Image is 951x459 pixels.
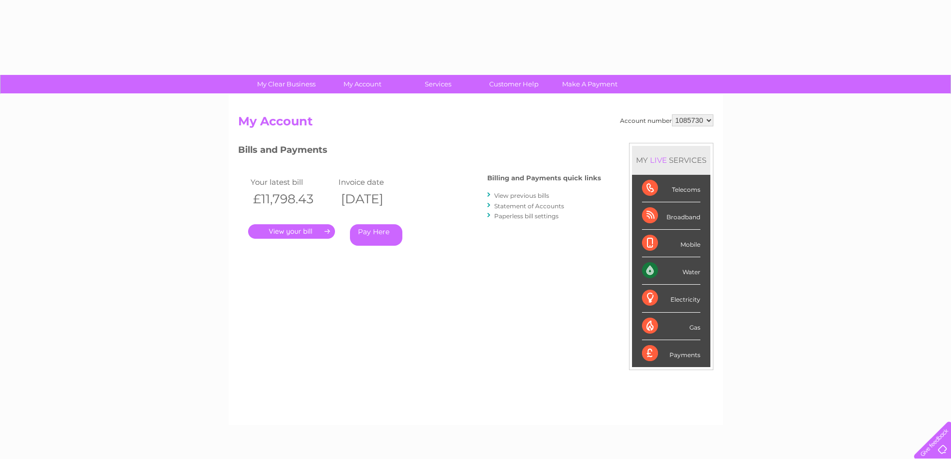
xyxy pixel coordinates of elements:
div: Water [642,257,700,285]
a: View previous bills [494,192,549,199]
div: Payments [642,340,700,367]
div: Electricity [642,285,700,312]
a: Customer Help [473,75,555,93]
td: Invoice date [336,175,424,189]
h3: Bills and Payments [238,143,601,160]
div: Mobile [642,230,700,257]
div: Account number [620,114,713,126]
td: Your latest bill [248,175,336,189]
h2: My Account [238,114,713,133]
a: Pay Here [350,224,402,246]
div: Gas [642,313,700,340]
th: [DATE] [336,189,424,209]
div: LIVE [648,155,669,165]
a: Paperless bill settings [494,212,559,220]
div: Broadband [642,202,700,230]
a: . [248,224,335,239]
th: £11,798.43 [248,189,336,209]
a: My Clear Business [245,75,327,93]
div: MY SERVICES [632,146,710,174]
a: Statement of Accounts [494,202,564,210]
a: Make A Payment [549,75,631,93]
h4: Billing and Payments quick links [487,174,601,182]
div: Telecoms [642,175,700,202]
a: Services [397,75,479,93]
a: My Account [321,75,403,93]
